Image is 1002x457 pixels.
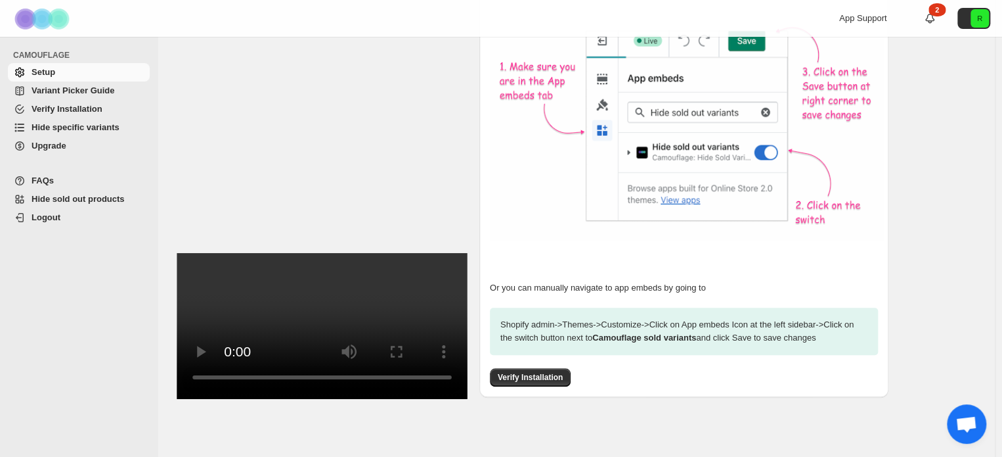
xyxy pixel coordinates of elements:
a: Setup [8,63,150,82]
span: Verify Installation [32,104,102,114]
a: Verify Installation [490,372,571,382]
div: Open de chat [947,404,986,444]
a: FAQs [8,172,150,190]
a: 2 [923,12,936,25]
button: Avatar with initials R [957,8,990,29]
span: Setup [32,67,55,77]
span: FAQs [32,176,54,185]
video: Enable Camouflage in theme app embeds [177,253,468,398]
button: Verify Installation [490,368,571,387]
span: Variant Picker Guide [32,85,114,95]
p: Shopify admin -> Themes -> Customize -> Click on App embeds Icon at the left sidebar -> Click on ... [490,308,878,355]
p: Or you can manually navigate to app embeds by going to [490,281,878,295]
span: Logout [32,212,60,222]
span: App Support [839,13,886,23]
strong: Camouflage sold variants [592,333,696,343]
span: Hide sold out products [32,194,125,204]
a: Hide sold out products [8,190,150,208]
a: Hide specific variants [8,118,150,137]
a: Variant Picker Guide [8,82,150,100]
span: Upgrade [32,141,66,151]
div: 2 [928,3,946,16]
img: Camouflage [11,1,76,37]
a: Logout [8,208,150,227]
text: R [977,14,982,22]
a: Verify Installation [8,100,150,118]
span: Verify Installation [498,372,563,383]
span: Avatar with initials R [970,9,989,28]
span: Hide specific variants [32,122,120,132]
a: Upgrade [8,137,150,155]
img: camouflage-enable [490,11,884,241]
span: CAMOUFLAGE [13,50,151,60]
